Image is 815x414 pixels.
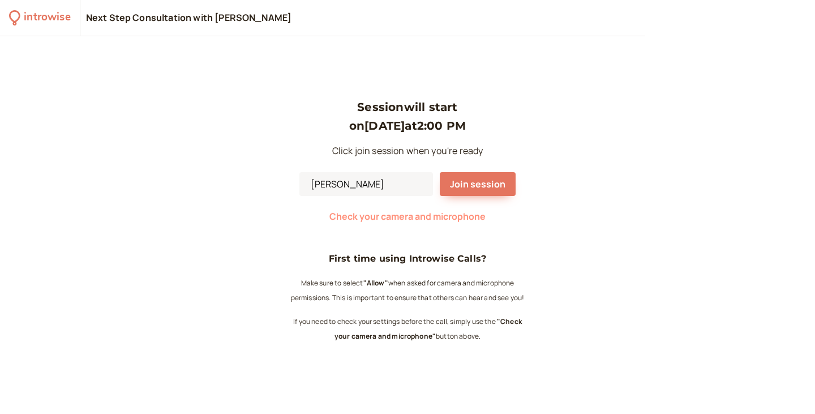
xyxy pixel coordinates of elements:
[440,172,516,196] button: Join session
[329,211,486,221] button: Check your camera and microphone
[293,317,522,341] small: If you need to check your settings before the call, simply use the button above.
[363,278,388,288] b: "Allow"
[299,144,516,159] p: Click join session when you're ready
[450,178,505,190] span: Join session
[24,9,70,27] div: introwise
[299,98,516,135] h3: Session will start on [DATE] at 2:00 PM
[291,278,525,302] small: Make sure to select when asked for camera and microphone permissions. This is important to ensure...
[329,210,486,223] span: Check your camera and microphone
[334,317,522,341] b: "Check your camera and microphone"
[299,172,433,196] input: Your Name
[86,12,292,24] div: Next Step Consultation with [PERSON_NAME]
[289,251,526,266] h4: First time using Introwise Calls?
